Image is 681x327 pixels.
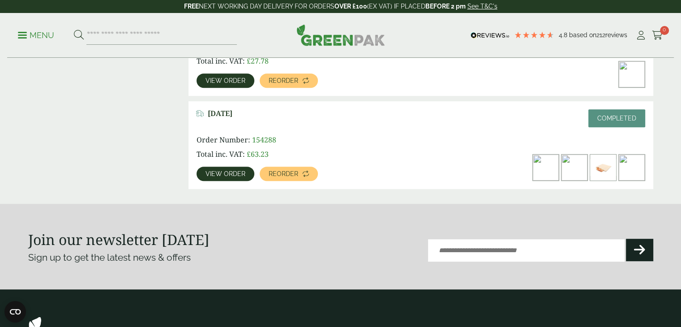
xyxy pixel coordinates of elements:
div: 4.79 Stars [514,31,554,39]
span: 0 [660,26,669,35]
span: Total inc. VAT: [197,149,245,159]
strong: Join our newsletter [DATE] [28,230,210,249]
a: View order [197,73,254,88]
strong: FREE [184,3,199,10]
strong: BEFORE 2 pm [425,3,466,10]
a: 0 [652,29,663,42]
span: [DATE] [208,109,232,118]
img: 250_x_200_greaseproof_a__1-300x200.jpg [533,155,559,181]
img: REVIEWS.io [471,32,510,39]
span: Reorder [269,171,298,177]
i: My Account [635,31,647,40]
p: Sign up to get the latest news & offers [28,250,309,265]
img: No-8-Deli-Box-with-Prawn-Chicken-Stir-Fry-300x217.jpg [561,155,587,181]
span: £ [247,149,251,159]
bdi: 27.78 [247,56,269,66]
p: Menu [18,30,54,41]
img: 7in-greaseproof-bag-a_1-300x200.jpg [619,61,645,87]
button: Open CMP widget [4,301,26,323]
span: 212 [596,31,605,39]
span: £ [247,56,251,66]
span: 4.8 [559,31,569,39]
span: 154288 [252,135,276,145]
span: View order [206,77,245,84]
span: Reorder [269,77,298,84]
a: Menu [18,30,54,39]
span: Completed [597,115,636,122]
span: reviews [605,31,627,39]
span: Order Number: [197,135,250,145]
span: View order [206,171,245,177]
a: View order [197,167,254,181]
i: Cart [652,31,663,40]
strong: OVER £100 [334,3,367,10]
a: Reorder [260,167,318,181]
a: See T&C's [467,3,497,10]
img: GreenPak Supplies [296,24,385,46]
img: 3330052-Hot-N-Savoury-Brown-Bag-8x10x9inch-with-Pizza-300x200.jpg [590,155,616,181]
a: Reorder [260,73,318,88]
span: Total inc. VAT: [197,56,245,66]
span: Based on [569,31,596,39]
img: 7in-greaseproof-bag-a_1-300x200.jpg [619,155,645,181]
bdi: 63.23 [247,149,269,159]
